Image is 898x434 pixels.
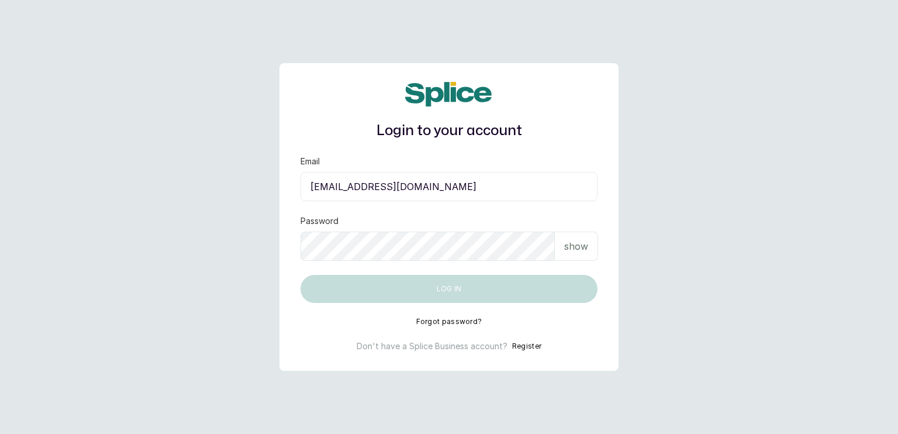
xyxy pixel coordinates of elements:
[301,275,597,303] button: Log in
[301,120,597,142] h1: Login to your account
[301,215,339,227] label: Password
[512,340,541,352] button: Register
[357,340,507,352] p: Don't have a Splice Business account?
[416,317,482,326] button: Forgot password?
[301,172,597,201] input: email@acme.com
[301,156,320,167] label: Email
[564,239,588,253] p: show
